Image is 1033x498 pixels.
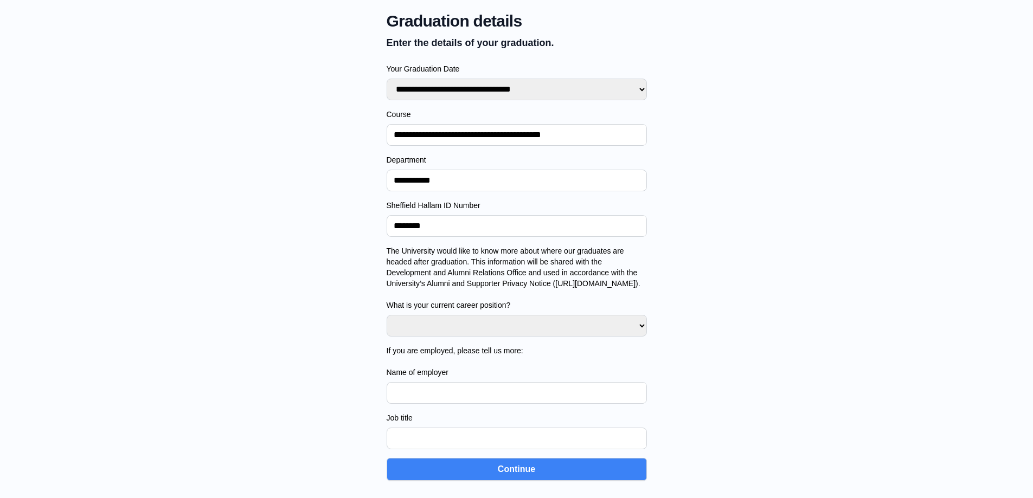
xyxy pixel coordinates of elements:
[387,412,647,423] label: Job title
[387,154,647,165] label: Department
[387,458,647,481] button: Continue
[387,245,647,311] label: The University would like to know more about where our graduates are headed after graduation. Thi...
[387,345,647,378] label: If you are employed, please tell us more: Name of employer
[387,200,647,211] label: Sheffield Hallam ID Number
[387,11,647,31] span: Graduation details
[387,109,647,120] label: Course
[387,63,647,74] label: Your Graduation Date
[387,35,647,50] p: Enter the details of your graduation.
